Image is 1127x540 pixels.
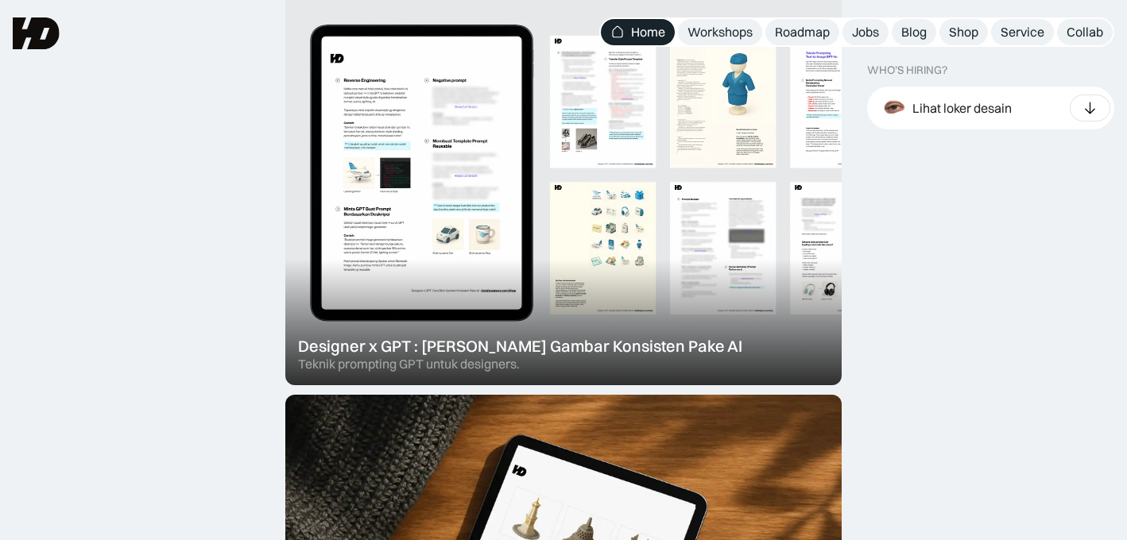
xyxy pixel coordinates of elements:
a: Service [991,19,1054,45]
a: Blog [892,19,936,45]
a: Shop [939,19,988,45]
div: Service [1001,24,1044,40]
div: Roadmap [775,24,830,40]
div: Shop [949,24,978,40]
a: Home [601,19,675,45]
a: Collab [1057,19,1113,45]
div: WHO’S HIRING? [867,64,947,77]
div: Collab [1067,24,1103,40]
a: Jobs [842,19,889,45]
div: Home [631,24,665,40]
div: Jobs [852,24,879,40]
div: Blog [901,24,927,40]
div: Lihat loker desain [912,99,1012,116]
a: Workshops [678,19,762,45]
div: Workshops [687,24,753,40]
a: Roadmap [765,19,839,45]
